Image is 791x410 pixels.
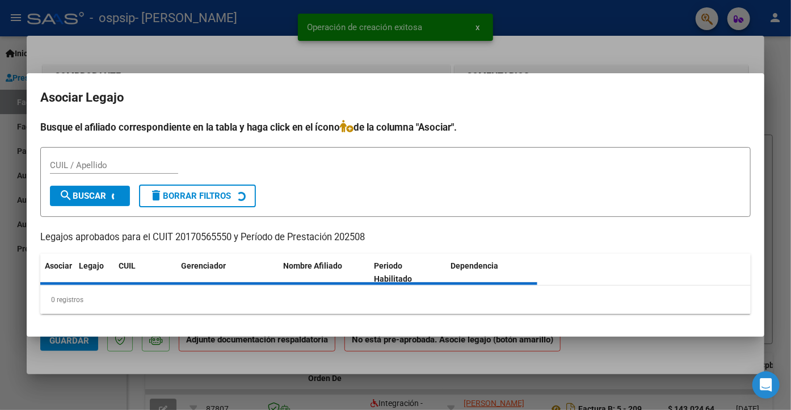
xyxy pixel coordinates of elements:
mat-icon: search [59,189,73,202]
datatable-header-cell: CUIL [114,254,176,291]
span: CUIL [119,261,136,270]
button: Buscar [50,186,130,206]
datatable-header-cell: Gerenciador [176,254,279,291]
span: Asociar [45,261,72,270]
span: Periodo Habilitado [375,261,413,283]
span: Dependencia [451,261,499,270]
datatable-header-cell: Nombre Afiliado [279,254,370,291]
h2: Asociar Legajo [40,87,751,108]
h4: Busque el afiliado correspondiente en la tabla y haga click en el ícono de la columna "Asociar". [40,120,751,135]
mat-icon: delete [149,189,163,202]
datatable-header-cell: Periodo Habilitado [370,254,447,291]
div: 0 registros [40,286,751,314]
p: Legajos aprobados para el CUIT 20170565550 y Período de Prestación 202508 [40,231,751,245]
span: Legajo [79,261,104,270]
datatable-header-cell: Dependencia [447,254,538,291]
span: Gerenciador [181,261,226,270]
span: Borrar Filtros [149,191,231,201]
datatable-header-cell: Legajo [74,254,114,291]
span: Buscar [59,191,106,201]
button: Borrar Filtros [139,185,256,207]
div: Open Intercom Messenger [752,371,780,399]
datatable-header-cell: Asociar [40,254,74,291]
span: Nombre Afiliado [283,261,342,270]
